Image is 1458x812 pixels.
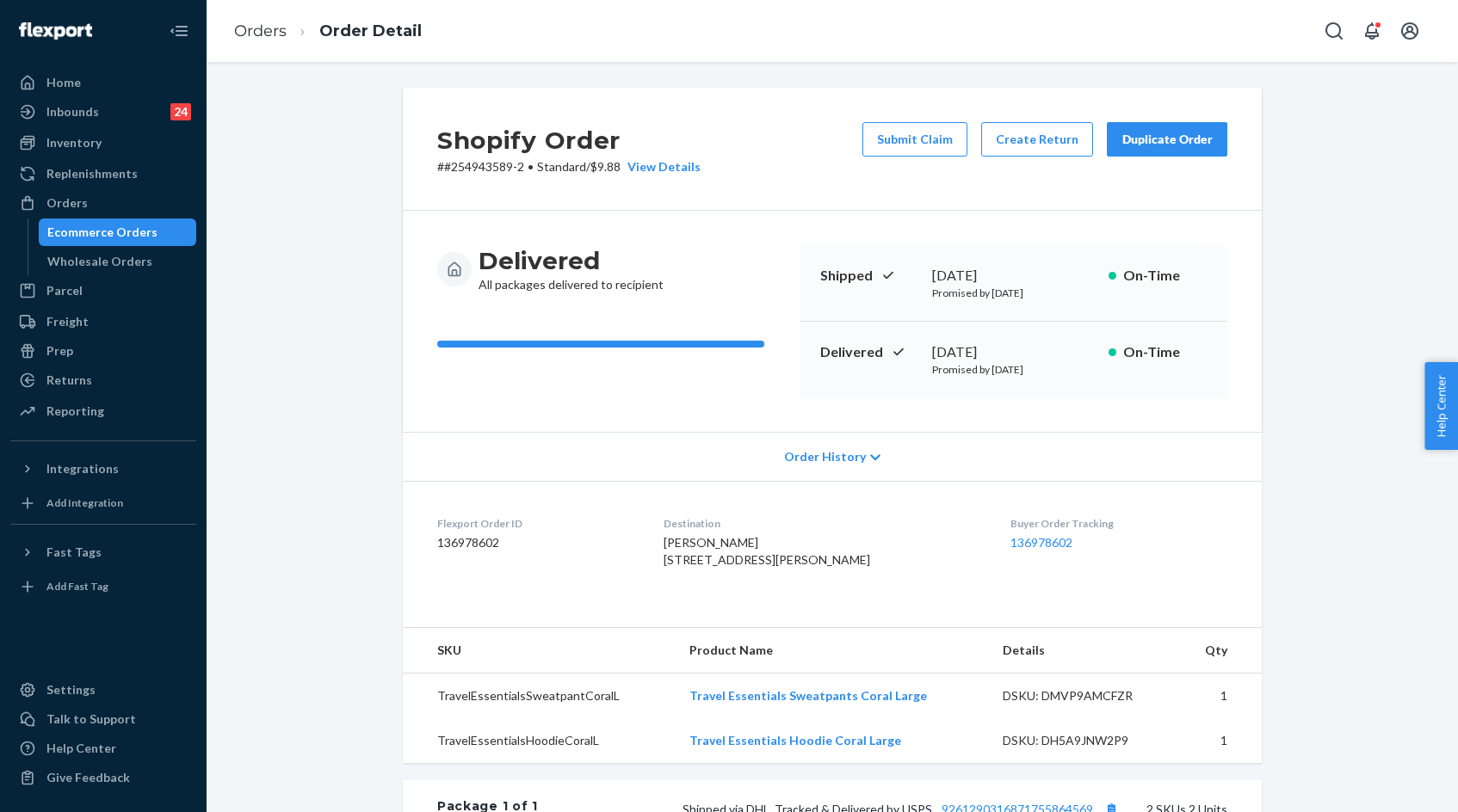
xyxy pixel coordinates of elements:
[1003,687,1165,704] div: DSKU: DMVP9AMCFZR
[1178,628,1262,674] th: Qty
[46,103,99,120] div: Inbounds
[10,538,196,566] button: Fast Tags
[46,134,102,151] div: Inventory
[39,218,197,246] a: Ecommerce Orders
[46,342,73,360] div: Prep
[46,460,119,477] div: Integrations
[1424,362,1458,450] button: Help Center
[47,253,152,270] div: Wholesale Orders
[932,342,1095,362] div: [DATE]
[234,22,287,40] a: Orders
[437,158,701,175] p: # #254943589-2 / $9.88
[403,718,676,763] td: TravelEssentialsHoodieCoralL
[437,534,636,551] dd: 136978602
[170,103,191,120] div: 24
[664,516,984,531] dt: Destination
[820,266,918,286] p: Shipped
[46,282,83,299] div: Parcel
[1003,732,1165,749] div: DSKU: DH5A9JNW2P9
[862,122,967,157] button: Submit Claim
[46,372,92,389] div: Returns
[162,14,196,48] button: Close Navigation
[46,579,108,594] div: Add Fast Tag
[10,676,196,704] a: Settings
[46,495,123,510] div: Add Integration
[39,248,197,275] a: Wholesale Orders
[1346,760,1441,803] iframe: Opens a widget where you can chat to one of our agents
[10,189,196,217] a: Orders
[10,489,196,517] a: Add Integration
[1107,122,1227,157] button: Duplicate Order
[437,516,636,531] dt: Flexport Order ID
[10,397,196,425] a: Reporting
[664,535,870,567] span: [PERSON_NAME] [STREET_ADDRESS][PERSON_NAME]
[46,74,81,91] div: Home
[10,455,196,483] button: Integrations
[10,764,196,791] button: Give Feedback
[1123,342,1207,362] p: On-Time
[1317,14,1351,48] button: Open Search Box
[19,22,92,40] img: Flexport logo
[932,266,1095,286] div: [DATE]
[1393,14,1427,48] button: Open account menu
[10,277,196,304] a: Parcel
[1178,674,1262,719] td: 1
[10,129,196,157] a: Inventory
[46,769,130,786] div: Give Feedback
[1010,516,1227,531] dt: Buyer Order Tracking
[10,160,196,188] a: Replenishments
[537,159,586,174] span: Standard
[10,308,196,335] a: Freight
[46,740,116,757] div: Help Center
[10,735,196,762] a: Help Center
[689,733,901,747] a: Travel Essentials Hoodie Coral Large
[319,22,422,40] a: Order Detail
[46,194,88,212] div: Orders
[10,573,196,600] a: Add Fast Tag
[10,69,196,96] a: Home
[10,98,196,126] a: Inbounds24
[1010,535,1072,550] a: 136978602
[10,337,196,365] a: Prep
[1121,131,1213,148] div: Duplicate Order
[784,448,866,465] span: Order History
[981,122,1093,157] button: Create Return
[1355,14,1389,48] button: Open notifications
[220,6,436,57] ol: breadcrumbs
[47,224,158,241] div: Ecommerce Orders
[403,674,676,719] td: TravelEssentialsSweatpantCoralL
[989,628,1178,674] th: Details
[46,681,96,698] div: Settings
[676,628,989,674] th: Product Name
[932,362,1095,377] p: Promised by [DATE]
[479,245,664,293] div: All packages delivered to recipient
[46,544,102,561] div: Fast Tags
[820,342,918,362] p: Delivered
[46,165,138,182] div: Replenishments
[46,710,136,728] div: Talk to Support
[932,286,1095,300] p: Promised by [DATE]
[1178,718,1262,763] td: 1
[10,366,196,394] a: Returns
[46,403,104,420] div: Reporting
[479,245,664,276] h3: Delivered
[10,705,196,733] button: Talk to Support
[621,158,701,175] button: View Details
[437,122,701,158] h2: Shopify Order
[46,313,89,330] div: Freight
[1123,266,1207,286] p: On-Time
[528,159,534,174] span: •
[689,688,927,703] a: Travel Essentials Sweatpants Coral Large
[403,628,676,674] th: SKU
